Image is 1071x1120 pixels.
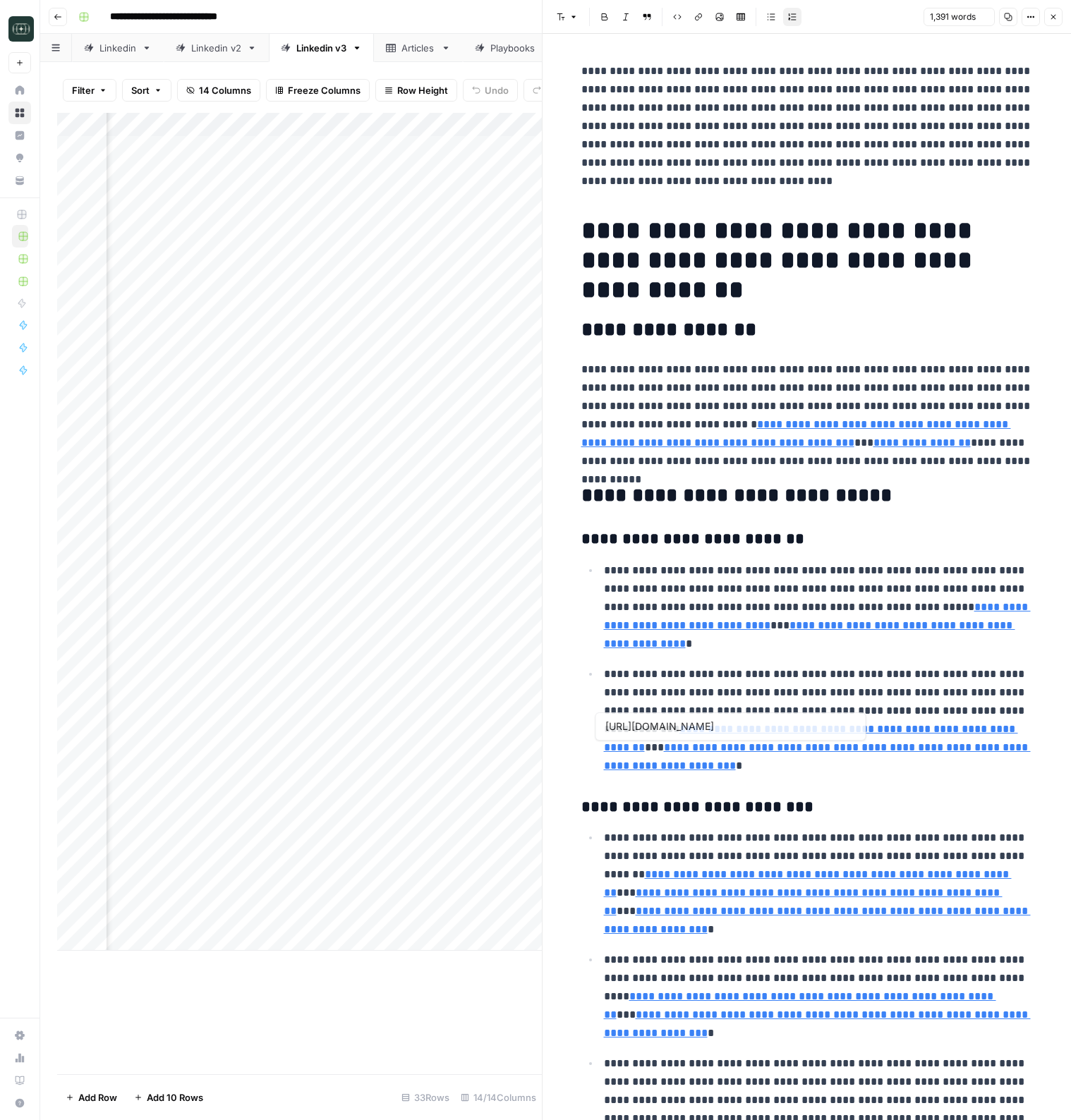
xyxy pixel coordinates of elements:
button: Add Row [57,1086,126,1109]
button: Add 10 Rows [126,1086,212,1109]
a: Playbooks [463,34,563,62]
button: Row Height [375,79,457,102]
div: Linkedin v2 [191,41,241,55]
div: Articles [401,41,435,55]
img: Catalyst Logo [8,16,34,42]
a: Articles [374,34,463,62]
a: Usage [8,1047,31,1069]
button: Undo [463,79,518,102]
button: Freeze Columns [266,79,370,102]
button: Help + Support [8,1092,31,1114]
span: 1,391 words [930,11,976,23]
div: Linkedin [99,41,136,55]
a: Linkedin v3 [269,34,374,62]
span: Freeze Columns [288,83,361,97]
span: Add Row [78,1090,117,1104]
a: Opportunities [8,147,31,169]
span: Row Height [397,83,448,97]
button: 14 Columns [177,79,260,102]
a: Linkedin [72,34,164,62]
span: Undo [485,83,509,97]
a: Your Data [8,169,31,192]
a: Insights [8,124,31,147]
span: Filter [72,83,95,97]
button: Workspace: Catalyst [8,11,31,47]
span: 14 Columns [199,83,251,97]
div: Linkedin v3 [296,41,346,55]
button: Sort [122,79,171,102]
a: Learning Hub [8,1069,31,1092]
div: Playbooks [490,41,535,55]
div: 14/14 Columns [455,1086,542,1109]
a: Home [8,79,31,102]
a: Linkedin v2 [164,34,269,62]
span: Add 10 Rows [147,1090,203,1104]
a: Settings [8,1024,31,1047]
button: 1,391 words [924,8,995,26]
div: 33 Rows [396,1086,455,1109]
span: Sort [131,83,150,97]
button: Filter [63,79,116,102]
a: Browse [8,102,31,124]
